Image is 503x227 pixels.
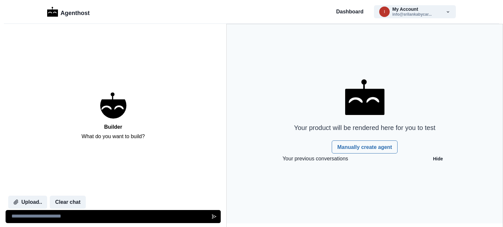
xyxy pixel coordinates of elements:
[47,6,90,18] a: LogoAgenthost
[47,7,58,17] img: Logo
[283,155,348,163] p: Your previous conversations
[61,6,90,18] p: Agenthost
[208,210,221,223] button: Send message
[100,92,126,119] img: Builder logo
[294,123,436,133] p: Your product will be rendered here for you to test
[82,133,145,140] p: What do you want to build?
[429,154,447,164] button: Hide
[50,196,85,209] button: Clear chat
[332,140,398,154] a: Manually create agent
[8,196,47,209] button: Upload..
[345,79,384,115] img: AgentHost Logo
[336,8,363,16] a: Dashboard
[104,124,122,130] h2: Builder
[374,5,456,18] button: info@srilankabycar.comMy Accountinfo@srilankabycar...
